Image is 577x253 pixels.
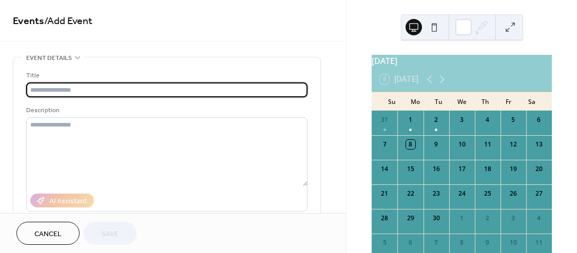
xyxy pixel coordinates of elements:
[483,189,492,198] div: 25
[483,140,492,149] div: 11
[380,140,389,149] div: 7
[457,238,467,247] div: 8
[380,164,389,174] div: 14
[380,214,389,223] div: 28
[13,11,44,31] a: Events
[509,164,518,174] div: 19
[457,189,467,198] div: 24
[534,164,544,174] div: 20
[432,164,441,174] div: 16
[432,189,441,198] div: 23
[26,53,72,64] span: Event details
[483,214,492,223] div: 2
[44,11,92,31] span: / Add Event
[427,92,450,111] div: Tu
[534,238,544,247] div: 11
[457,115,467,124] div: 3
[380,238,389,247] div: 5
[483,164,492,174] div: 18
[497,92,521,111] div: Fr
[406,214,415,223] div: 29
[509,214,518,223] div: 3
[509,140,518,149] div: 12
[473,92,497,111] div: Th
[432,214,441,223] div: 30
[26,105,305,116] div: Description
[432,115,441,124] div: 2
[34,229,62,240] span: Cancel
[450,92,474,111] div: We
[406,189,415,198] div: 22
[534,214,544,223] div: 4
[406,115,415,124] div: 1
[406,164,415,174] div: 15
[509,189,518,198] div: 26
[380,189,389,198] div: 21
[520,92,544,111] div: Sa
[534,189,544,198] div: 27
[432,140,441,149] div: 9
[372,55,552,67] div: [DATE]
[432,238,441,247] div: 7
[483,238,492,247] div: 9
[16,222,80,245] button: Cancel
[406,140,415,149] div: 8
[406,238,415,247] div: 6
[457,214,467,223] div: 1
[457,140,467,149] div: 10
[380,115,389,124] div: 31
[403,92,427,111] div: Mo
[26,70,305,81] div: Title
[534,140,544,149] div: 13
[483,115,492,124] div: 4
[509,115,518,124] div: 5
[509,238,518,247] div: 10
[457,164,467,174] div: 17
[534,115,544,124] div: 6
[380,92,403,111] div: Su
